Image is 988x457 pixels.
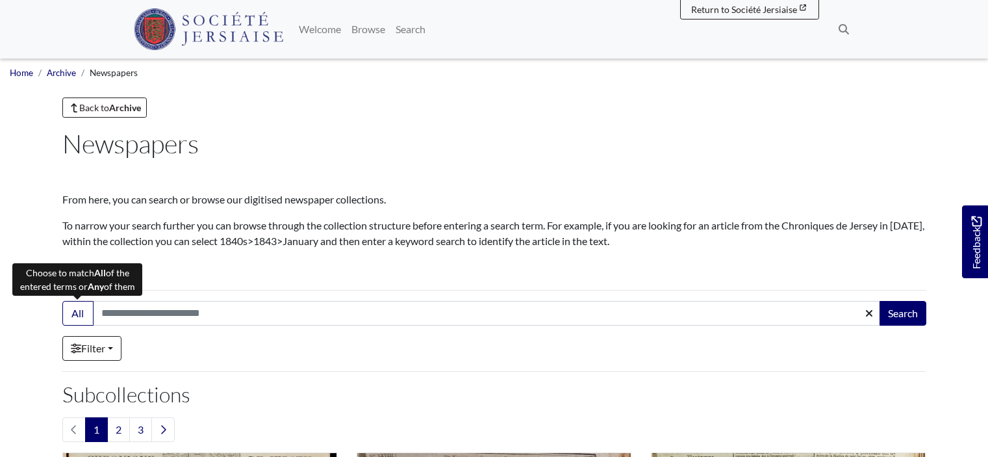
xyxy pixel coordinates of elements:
span: Feedback [969,216,984,269]
p: From here, you can search or browse our digitised newspaper collections. [62,192,926,207]
img: Société Jersiaise [134,8,284,50]
button: Search [880,301,926,326]
a: Next page [151,417,175,442]
a: Home [10,68,33,78]
a: Welcome [294,16,346,42]
a: Browse [346,16,390,42]
h2: Subcollections [62,382,926,407]
input: Search this collection... [93,301,881,326]
a: Archive [47,68,76,78]
span: Newspapers [90,68,138,78]
h1: Newspapers [62,128,926,159]
a: Back toArchive [62,98,147,118]
li: Previous page [62,417,86,442]
a: Search [390,16,431,42]
span: Return to Société Jersiaise [691,4,797,15]
button: All [62,301,94,326]
a: Goto page 3 [129,417,152,442]
a: Société Jersiaise logo [134,5,284,53]
p: To narrow your search further you can browse through the collection structure before entering a s... [62,218,926,249]
span: Goto page 1 [85,417,108,442]
a: Filter [62,336,121,361]
a: Goto page 2 [107,417,130,442]
nav: pagination [62,417,926,442]
strong: Any [88,281,104,292]
strong: All [94,267,106,278]
div: Choose to match of the entered terms or of them [12,263,142,296]
strong: Archive [109,102,141,113]
a: Would you like to provide feedback? [962,205,988,278]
